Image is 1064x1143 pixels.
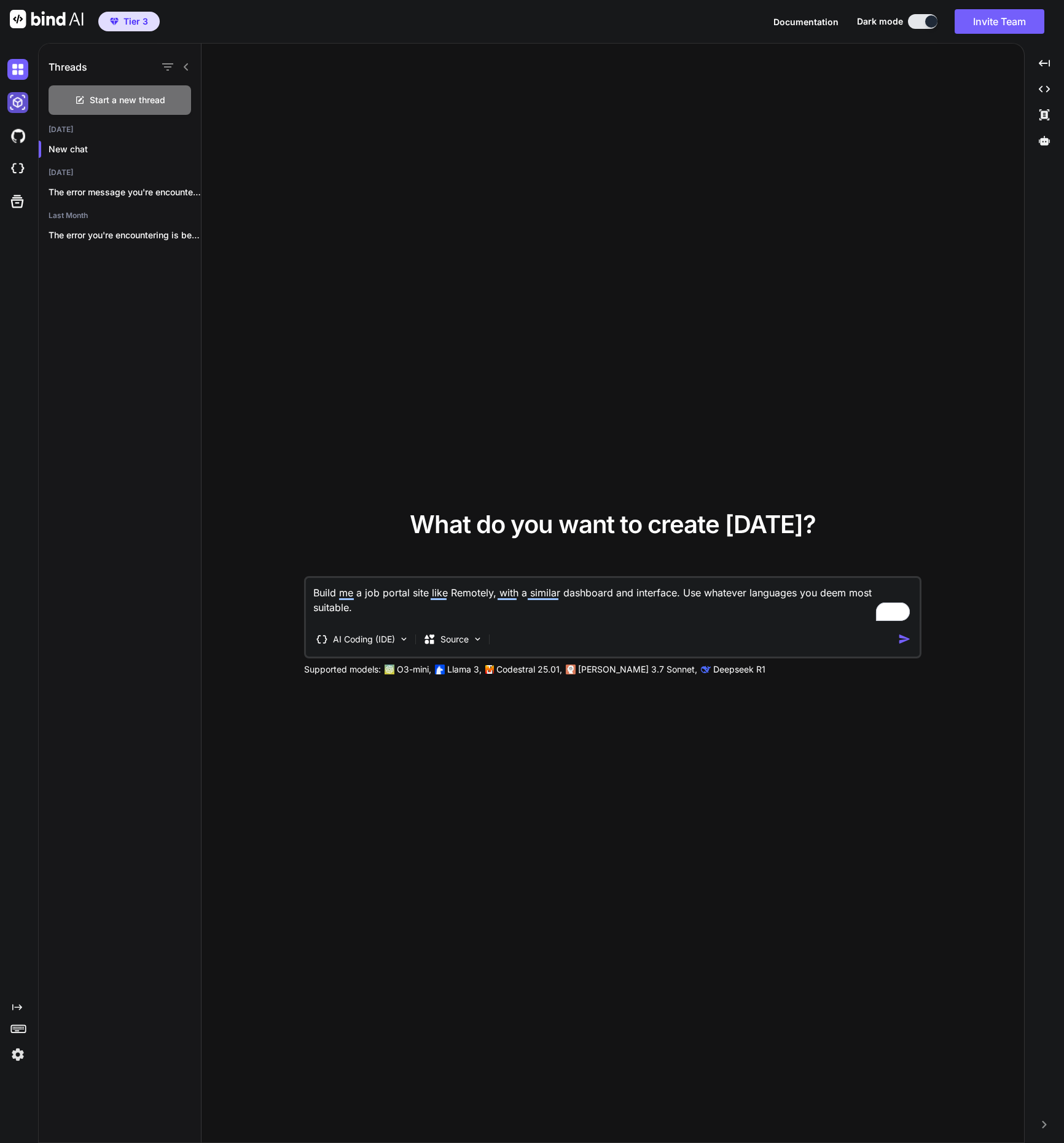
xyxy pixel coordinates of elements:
[49,229,201,241] p: The error you're encountering is because you're...
[440,633,469,646] p: Source
[399,634,409,644] img: Pick Tools
[90,94,165,106] span: Start a new thread
[7,1044,28,1065] img: settings
[472,634,483,644] img: Pick Models
[496,663,562,676] p: Codestral 25.01,
[98,12,160,31] button: premiumTier 3
[857,15,903,28] span: Dark mode
[447,663,482,676] p: Llama 3,
[306,578,919,623] textarea: To enrich screen reader interactions, please activate Accessibility in Grammarly extension settings
[7,125,28,146] img: githubDark
[955,9,1044,34] button: Invite Team
[7,92,28,113] img: darkAi-studio
[7,59,28,80] img: darkChat
[7,158,28,179] img: cloudideIcon
[397,663,431,676] p: O3-mini,
[713,663,765,676] p: Deepseek R1
[566,665,576,674] img: claude
[701,665,711,674] img: claude
[898,633,910,646] img: icon
[39,211,201,220] h2: Last Month
[39,168,201,177] h2: [DATE]
[39,125,201,135] h2: [DATE]
[110,18,119,25] img: premium
[773,15,839,28] button: Documentation
[10,10,84,28] img: Bind AI
[49,186,201,198] p: The error message you're encountering, `EAI_AGAIN`, typically...
[578,663,697,676] p: [PERSON_NAME] 3.7 Sonnet,
[49,143,201,155] p: New chat
[49,60,87,74] h1: Threads
[485,665,494,674] img: Mistral-AI
[385,665,394,674] img: GPT-4
[304,663,381,676] p: Supported models:
[435,665,445,674] img: Llama2
[410,509,816,539] span: What do you want to create [DATE]?
[773,17,839,27] span: Documentation
[333,633,395,646] p: AI Coding (IDE)
[123,15,148,28] span: Tier 3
